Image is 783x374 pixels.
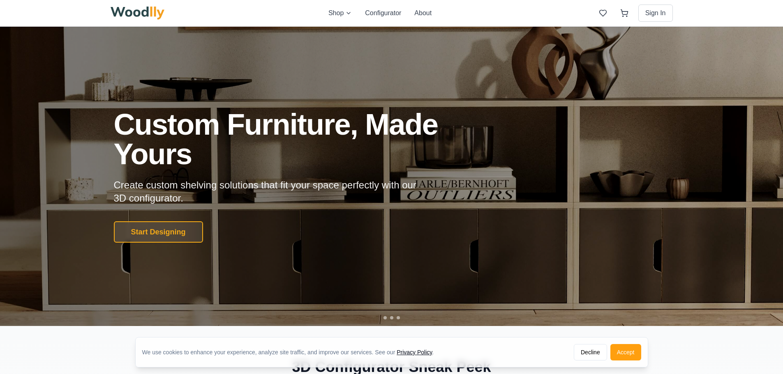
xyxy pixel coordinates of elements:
[114,179,430,205] p: Create custom shelving solutions that fit your space perfectly with our 3D configurator.
[638,5,673,22] button: Sign In
[574,344,607,360] button: Decline
[397,349,432,356] a: Privacy Policy
[114,110,482,169] h1: Custom Furniture, Made Yours
[142,348,441,356] div: We use cookies to enhance your experience, analyze site traffic, and improve our services. See our .
[111,7,165,20] img: Woodlly
[610,344,641,360] button: Accept
[328,8,352,18] button: Shop
[365,8,401,18] button: Configurator
[414,8,432,18] button: About
[114,221,203,243] button: Start Designing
